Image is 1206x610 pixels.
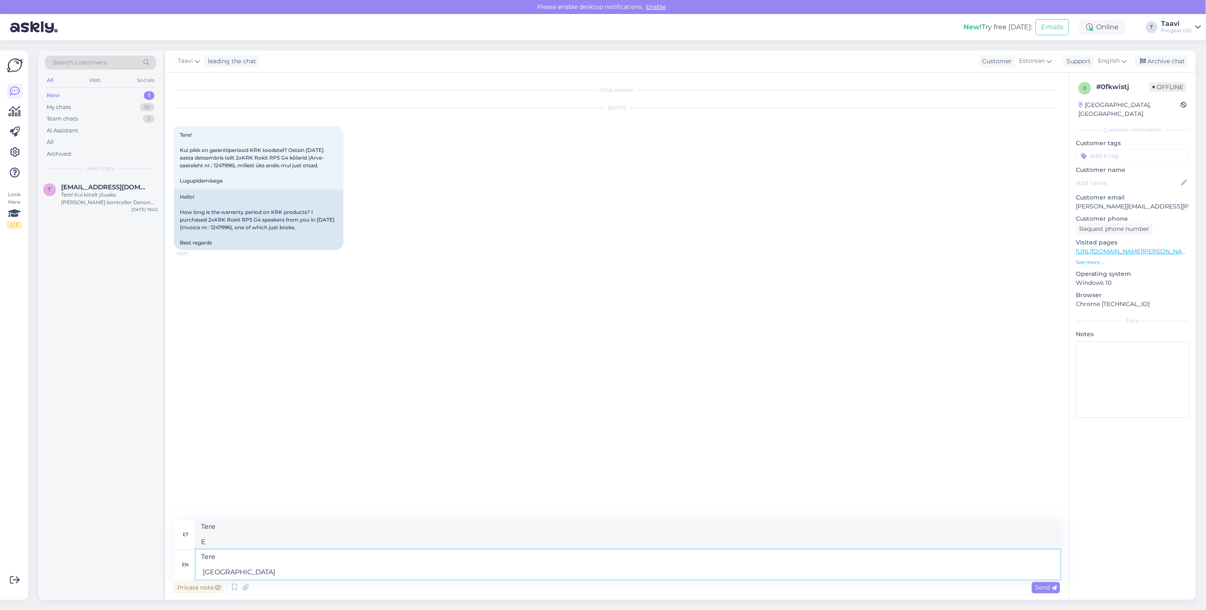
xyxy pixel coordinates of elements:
[178,56,193,66] span: Taavi
[47,91,60,100] div: New
[1149,82,1186,92] span: Offline
[1076,259,1189,266] p: See more ...
[7,191,22,229] div: Look Here
[1076,126,1189,134] div: Customer information
[979,57,1012,66] div: Customer
[1076,278,1189,287] p: Windows 10
[182,557,189,572] div: en
[1076,291,1189,300] p: Browser
[87,165,114,172] span: New chats
[174,104,1060,112] div: [DATE]
[7,57,23,73] img: Askly Logo
[61,183,149,191] span: thomashallik@gmail.com
[1078,101,1181,118] div: [GEOGRAPHIC_DATA], [GEOGRAPHIC_DATA]
[1083,85,1086,91] span: 0
[963,23,982,31] b: New!
[131,206,158,213] div: [DATE] 18:02
[1098,56,1120,66] span: English
[1076,247,1193,255] a: [URL][DOMAIN_NAME][PERSON_NAME]
[47,138,54,146] div: All
[135,75,156,86] div: Socials
[1076,238,1189,247] p: Visited pages
[196,520,1060,549] textarea: Tere E
[196,550,1060,579] textarea: Tere [GEOGRAPHIC_DATA]
[1076,214,1189,223] p: Customer phone
[47,103,71,112] div: My chats
[1079,20,1125,35] div: Online
[1076,193,1189,202] p: Customer email
[45,75,55,86] div: All
[1135,56,1188,67] div: Archive chat
[963,22,1032,32] div: Try free [DATE]:
[1076,149,1189,162] input: Add a tag
[61,191,158,206] div: Tere! Kui kiirelt jõuaks [PERSON_NAME] kontroller Denon SC LIVE 4?
[1161,20,1201,34] a: TaaviProgear OÜ
[1036,19,1069,35] button: Emails
[144,91,154,100] div: 1
[47,150,71,158] div: Archived
[1076,317,1189,325] div: Extra
[176,250,208,257] span: 20:01
[1019,56,1045,66] span: Estonian
[48,186,51,193] span: t
[1076,139,1189,148] p: Customer tags
[644,3,669,11] span: Enable
[1076,270,1189,278] p: Operating system
[174,190,343,250] div: Hello! How long is the warranty period on KRK products? I purchased 2xKRK Rokit RP5 G4 speakers f...
[1076,178,1179,188] input: Add name
[1096,82,1149,92] div: # 0fkwistj
[1161,27,1192,34] div: Progear OÜ
[183,527,188,542] div: et
[88,75,103,86] div: Web
[1161,20,1192,27] div: Taavi
[174,582,224,593] div: Private note
[1076,166,1189,174] p: Customer name
[47,115,78,123] div: Team chats
[1146,21,1158,33] div: T
[1063,57,1091,66] div: Support
[53,58,106,67] span: Search customers
[47,126,78,135] div: AI Assistant
[1076,330,1189,339] p: Notes
[143,115,154,123] div: 3
[1035,584,1057,591] span: Send
[7,221,22,229] div: 1 / 3
[204,57,256,66] div: leading the chat
[180,132,326,184] span: Tere! Kui pikk on garantiiperiood KRK toodetel? Ostsin [DATE]. aasta detsembris teilt 2xKRK Rokit...
[174,86,1060,94] div: Chat started
[1076,223,1153,235] div: Request phone number
[1076,300,1189,309] p: Chrome [TECHNICAL_ID]
[1076,202,1189,211] p: [PERSON_NAME][EMAIL_ADDRESS][PERSON_NAME][DOMAIN_NAME]
[140,103,154,112] div: 10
